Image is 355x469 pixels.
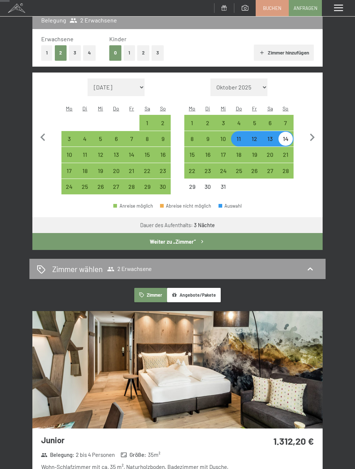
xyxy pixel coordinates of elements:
div: Anreise nicht möglich [184,179,200,194]
button: 0 [109,45,121,60]
div: 10 [62,152,76,166]
div: Thu Nov 06 2025 [108,131,124,147]
div: Anreise möglich [231,131,246,147]
span: 35 m² [148,451,160,459]
button: 2 [137,45,149,60]
div: 15 [140,152,154,166]
div: 7 [125,136,139,150]
div: Anreise möglich [278,163,293,179]
abbr: Sonntag [283,105,288,112]
div: Anreise möglich [247,163,262,179]
div: 7 [278,120,292,134]
div: Sun Dec 21 2025 [278,147,293,162]
div: Anreise möglich [200,147,215,162]
abbr: Montag [189,105,195,112]
div: Anreise möglich [262,147,278,162]
div: 16 [156,152,170,166]
div: 1 [140,120,154,134]
div: Anreise möglich [108,131,124,147]
div: Anreise möglich [216,115,231,130]
div: Sat Dec 20 2025 [262,147,278,162]
div: Anreise möglich [155,115,171,130]
button: 4 [83,45,96,60]
div: 2 [200,120,214,134]
div: 11 [232,136,246,150]
div: 19 [93,168,107,182]
div: Fri Dec 26 2025 [247,163,262,179]
div: 3 [62,136,76,150]
div: Anreise nicht möglich [216,179,231,194]
div: Sat Nov 08 2025 [139,131,155,147]
div: Anreise möglich [216,131,231,147]
div: 5 [248,120,262,134]
div: 18 [232,152,246,166]
div: Anreise möglich [184,131,200,147]
div: Tue Dec 16 2025 [200,147,215,162]
b: 3 Nächte [194,222,215,228]
div: Anreise möglich [262,115,278,130]
div: Mon Nov 24 2025 [61,179,77,194]
div: Mon Nov 03 2025 [61,131,77,147]
div: Anreise möglich [124,131,139,147]
button: Weiter zu „Zimmer“ [32,233,323,250]
div: Wed Dec 10 2025 [216,131,231,147]
button: 3 [69,45,81,60]
div: Mon Dec 15 2025 [184,147,200,162]
button: 1 [124,45,135,60]
div: Anreise möglich [139,147,155,162]
div: Anreise möglich [139,115,155,130]
div: Anreise möglich [247,115,262,130]
h2: Zimmer wählen [52,264,103,274]
div: Anreise möglich [216,147,231,162]
div: 10 [216,136,230,150]
div: Tue Nov 25 2025 [77,179,93,194]
div: Sun Dec 28 2025 [278,163,293,179]
div: Sat Nov 15 2025 [139,147,155,162]
div: 14 [278,136,292,150]
div: 3 [216,120,230,134]
div: 13 [109,152,123,166]
div: Tue Nov 04 2025 [77,131,93,147]
div: 24 [216,168,230,182]
span: Kinder [109,35,127,42]
div: Anreise möglich [184,147,200,162]
div: Anreise möglich [61,179,77,194]
button: Nächster Monat [305,78,320,195]
div: 13 [263,136,277,150]
abbr: Sonntag [160,105,166,112]
div: Anreise möglich [108,147,124,162]
div: 18 [78,168,92,182]
div: Anreise möglich [108,163,124,179]
div: Anreise möglich [200,115,215,130]
div: Anreise möglich [113,204,153,208]
div: Wed Nov 12 2025 [93,147,108,162]
abbr: Mittwoch [221,105,226,112]
div: Sat Nov 22 2025 [139,163,155,179]
div: Anreise möglich [155,179,171,194]
strong: Größe : [121,451,146,459]
strong: Belegung : [41,451,74,459]
div: 15 [185,152,199,166]
div: 4 [78,136,92,150]
div: Anreise möglich [77,179,93,194]
a: Anfragen [289,0,322,16]
div: 24 [62,184,76,198]
div: Anreise möglich [231,147,246,162]
div: Sun Nov 02 2025 [155,115,171,130]
div: 17 [216,152,230,166]
div: Sun Dec 14 2025 [278,131,293,147]
div: 9 [200,136,214,150]
span: 2 Erwachsene [107,265,152,273]
div: Anreise möglich [231,163,246,179]
abbr: Montag [66,105,72,112]
div: Wed Dec 31 2025 [216,179,231,194]
div: Fri Nov 21 2025 [124,163,139,179]
div: 12 [93,152,107,166]
div: 23 [200,168,214,182]
div: 1 [185,120,199,134]
div: Wed Nov 26 2025 [93,179,108,194]
abbr: Samstag [267,105,273,112]
div: 27 [263,168,277,182]
div: 21 [278,152,292,166]
abbr: Donnerstag [236,105,242,112]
